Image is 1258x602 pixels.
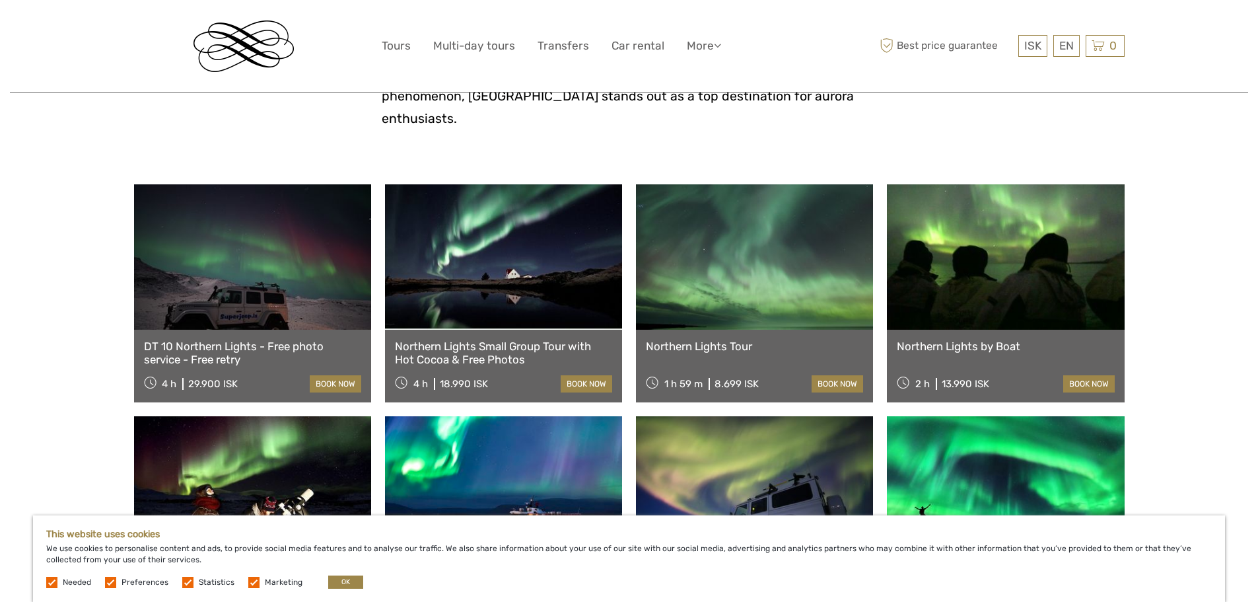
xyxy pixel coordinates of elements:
[265,577,302,588] label: Marketing
[1063,375,1115,393] a: book now
[433,36,515,56] a: Multi-day tours
[193,20,294,72] img: Reykjavik Residence
[612,36,664,56] a: Car rental
[877,35,1015,57] span: Best price guarantee
[897,340,1114,353] a: Northern Lights by Boat
[46,529,1212,540] h5: This website uses cookies
[942,378,989,390] div: 13.990 ISK
[413,378,428,390] span: 4 h
[152,20,168,36] button: Open LiveChat chat widget
[33,515,1225,602] div: We use cookies to personalise content and ads, to provide social media features and to analyse ou...
[1107,39,1119,52] span: 0
[199,577,234,588] label: Statistics
[440,378,488,390] div: 18.990 ISK
[188,378,238,390] div: 29.900 ISK
[915,378,930,390] span: 2 h
[63,577,91,588] label: Needed
[1053,35,1080,57] div: EN
[122,577,168,588] label: Preferences
[382,36,411,56] a: Tours
[687,36,721,56] a: More
[646,340,863,353] a: Northern Lights Tour
[561,375,612,393] a: book now
[162,378,176,390] span: 4 h
[664,378,703,390] span: 1 h 59 m
[382,23,876,126] span: The Northern Lights, or Aurora Borealis, are one of nature's most spectacular light displays, cap...
[328,576,363,589] button: OK
[144,340,361,367] a: DT 10 Northern Lights - Free photo service - Free retry
[395,340,612,367] a: Northern Lights Small Group Tour with Hot Cocoa & Free Photos
[18,23,149,34] p: We're away right now. Please check back later!
[812,375,863,393] a: book now
[1024,39,1041,52] span: ISK
[715,378,759,390] div: 8.699 ISK
[538,36,589,56] a: Transfers
[310,375,361,393] a: book now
